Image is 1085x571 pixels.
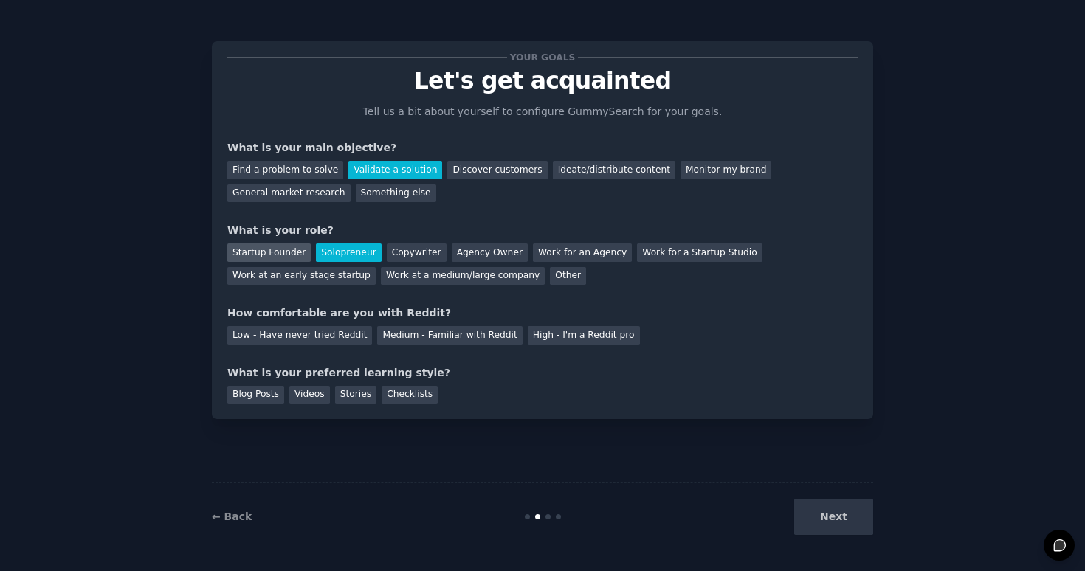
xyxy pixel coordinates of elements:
[335,386,376,404] div: Stories
[316,243,381,262] div: Solopreneur
[348,161,442,179] div: Validate a solution
[227,326,372,345] div: Low - Have never tried Reddit
[227,184,351,203] div: General market research
[227,223,858,238] div: What is your role?
[528,326,640,345] div: High - I'm a Reddit pro
[507,49,578,65] span: Your goals
[227,161,343,179] div: Find a problem to solve
[382,386,438,404] div: Checklists
[356,184,436,203] div: Something else
[553,161,675,179] div: Ideate/distribute content
[550,267,586,285] div: Other
[227,68,858,94] p: Let's get acquainted
[387,243,447,262] div: Copywriter
[377,326,522,345] div: Medium - Familiar with Reddit
[637,243,762,262] div: Work for a Startup Studio
[289,386,330,404] div: Videos
[227,386,284,404] div: Blog Posts
[681,161,771,179] div: Monitor my brand
[227,267,376,285] div: Work at an early stage startup
[227,243,311,262] div: Startup Founder
[227,365,858,381] div: What is your preferred learning style?
[533,243,632,262] div: Work for an Agency
[227,140,858,156] div: What is your main objective?
[381,267,545,285] div: Work at a medium/large company
[447,161,547,179] div: Discover customers
[212,511,252,522] a: ← Back
[452,243,528,262] div: Agency Owner
[227,305,858,321] div: How comfortable are you with Reddit?
[356,104,728,120] p: Tell us a bit about yourself to configure GummySearch for your goals.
